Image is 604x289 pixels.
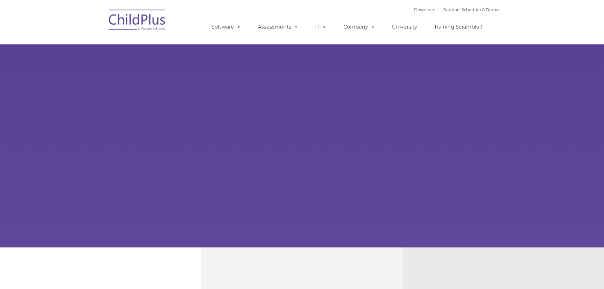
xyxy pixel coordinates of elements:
[106,5,169,37] img: ChildPlus by Procare Solutions
[386,21,424,33] a: University
[414,7,436,12] a: Download
[414,7,499,12] font: |
[443,7,460,12] a: Support
[205,21,247,33] a: Software
[461,7,499,12] a: Schedule A Demo
[337,21,381,33] a: Company
[309,21,333,33] a: IT
[251,21,305,33] a: Assessments
[428,21,488,33] a: Training Scramble!!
